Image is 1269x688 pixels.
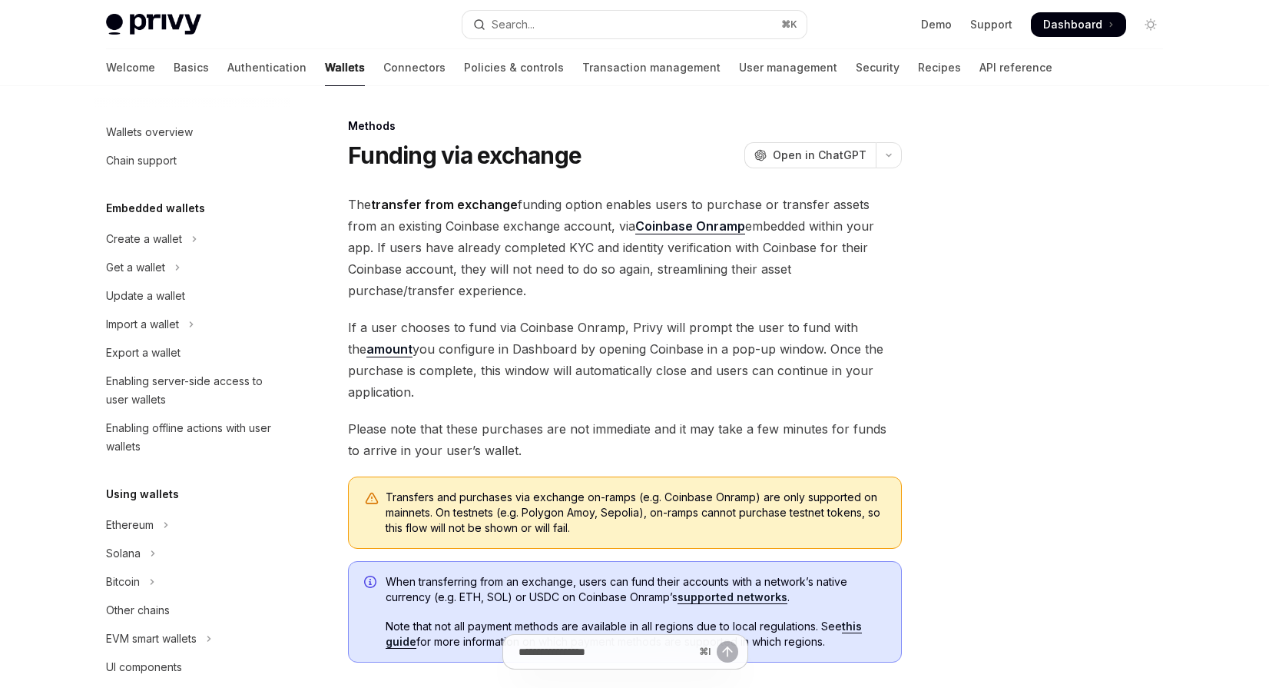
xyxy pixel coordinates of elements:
a: Other chains [94,597,290,624]
h1: Funding via exchange [348,141,581,169]
div: Import a wallet [106,315,179,334]
button: Toggle EVM smart wallets section [94,625,290,653]
a: Welcome [106,49,155,86]
a: API reference [979,49,1052,86]
span: Dashboard [1043,17,1102,32]
div: Create a wallet [106,230,182,248]
a: Transaction management [582,49,721,86]
button: Toggle Import a wallet section [94,311,290,338]
div: EVM smart wallets [106,630,197,648]
div: Enabling server-side access to user wallets [106,372,281,409]
a: supported networks [678,590,787,604]
div: Get a wallet [106,258,165,277]
a: User management [739,49,837,86]
a: amount [366,341,413,357]
a: UI components [94,653,290,681]
div: Wallets overview [106,123,193,141]
span: Note that not all payment methods are available in all regions due to local regulations. See for ... [386,619,886,650]
a: Update a wallet [94,282,290,310]
a: Enabling offline actions with user wallets [94,414,290,460]
a: Connectors [383,49,446,86]
div: Export a wallet [106,344,181,362]
a: Support [970,17,1012,32]
span: If a user chooses to fund via Coinbase Onramp, Privy will prompt the user to fund with the you co... [348,317,902,403]
span: Transfers and purchases via exchange on-ramps (e.g. Coinbase Onramp) are only supported on mainne... [386,490,886,536]
button: Open search [462,11,807,38]
div: Update a wallet [106,287,185,305]
button: Toggle Get a wallet section [94,254,290,281]
div: Enabling offline actions with user wallets [106,419,281,456]
a: Dashboard [1031,12,1126,37]
a: Demo [921,17,952,32]
svg: Warning [364,491,379,507]
div: UI components [106,658,182,676]
button: Toggle dark mode [1138,12,1163,37]
div: Search... [492,15,535,34]
span: The funding option enables users to purchase or transfer assets from an existing Coinbase exchang... [348,194,902,301]
a: Authentication [227,49,306,86]
a: Enabling server-side access to user wallets [94,367,290,414]
div: Other chains [106,601,170,620]
button: Toggle Solana section [94,540,290,567]
div: Chain support [106,151,177,170]
span: When transferring from an exchange, users can fund their accounts with a network’s native currenc... [386,574,886,605]
div: Solana [106,544,141,563]
span: ⌘ K [781,18,797,31]
a: Export a wallet [94,339,290,367]
a: Coinbase Onramp [635,218,745,234]
div: Methods [348,118,902,134]
a: Recipes [918,49,961,86]
a: Chain support [94,147,290,174]
button: Toggle Create a wallet section [94,225,290,253]
input: Ask a question... [519,635,693,669]
button: Toggle Bitcoin section [94,568,290,596]
a: Wallets [325,49,365,86]
strong: transfer from exchange [371,197,518,212]
a: Wallets overview [94,118,290,146]
img: light logo [106,14,201,35]
div: Bitcoin [106,573,140,591]
h5: Embedded wallets [106,199,205,218]
a: Basics [174,49,209,86]
div: Ethereum [106,516,154,534]
span: Please note that these purchases are not immediate and it may take a few minutes for funds to arr... [348,418,902,461]
a: Security [856,49,900,86]
button: Open in ChatGPT [744,142,876,168]
button: Toggle Ethereum section [94,511,290,539]
button: Send message [717,641,738,663]
h5: Using wallets [106,485,179,504]
span: Open in ChatGPT [773,148,866,163]
svg: Info [364,576,379,591]
a: Policies & controls [464,49,564,86]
